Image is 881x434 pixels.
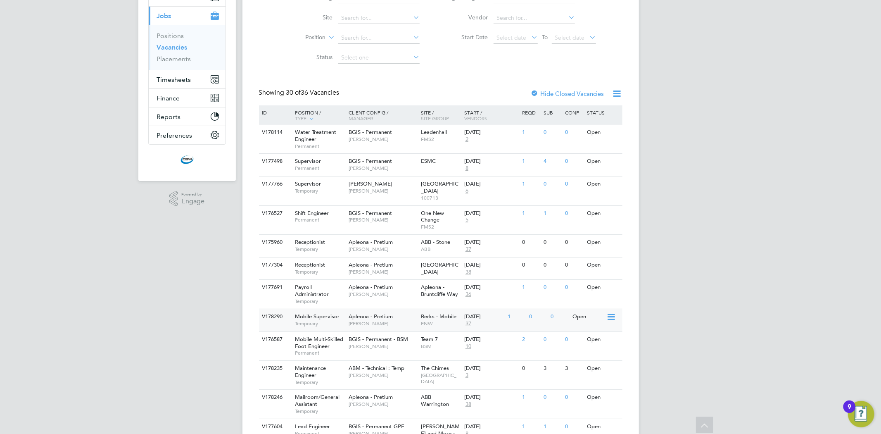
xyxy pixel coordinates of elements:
[520,361,541,376] div: 0
[421,246,460,253] span: ABB
[295,320,344,327] span: Temporary
[295,313,340,320] span: Mobile Supervisor
[506,309,527,324] div: 1
[585,154,621,169] div: Open
[464,313,503,320] div: [DATE]
[440,33,488,41] label: Start Date
[421,180,458,194] span: [GEOGRAPHIC_DATA]
[338,52,420,64] input: Select one
[421,157,436,165] span: ESMC
[541,280,563,295] div: 0
[349,291,417,298] span: [PERSON_NAME]
[520,176,541,192] div: 1
[260,361,289,376] div: V178235
[585,176,621,192] div: Open
[440,14,488,21] label: Vendor
[295,157,321,165] span: Supervisor
[278,33,325,42] label: Position
[259,88,341,97] div: Showing
[149,107,226,126] button: Reports
[541,332,563,347] div: 0
[157,12,171,20] span: Jobs
[349,180,392,187] span: [PERSON_NAME]
[464,136,470,143] span: 2
[520,280,541,295] div: 1
[295,298,344,305] span: Temporary
[462,105,520,125] div: Start /
[520,125,541,140] div: 1
[260,309,289,324] div: V178290
[149,89,226,107] button: Finance
[349,217,417,223] span: [PERSON_NAME]
[421,195,460,201] span: 100713
[520,235,541,250] div: 0
[260,105,289,119] div: ID
[295,365,326,379] span: Maintenance Engineer
[563,105,585,119] div: Conf
[260,176,289,192] div: V177766
[570,309,606,324] div: Open
[848,401,874,427] button: Open Resource Center, 9 new notifications
[563,361,585,376] div: 3
[349,393,393,401] span: Apleona - Pretium
[520,258,541,273] div: 0
[295,129,336,143] span: Water Treatment Engineer
[349,136,417,143] span: [PERSON_NAME]
[349,246,417,253] span: [PERSON_NAME]
[349,320,417,327] span: [PERSON_NAME]
[349,365,404,372] span: ABM - Technical : Temp
[295,180,321,187] span: Supervisor
[464,217,470,224] span: 5
[295,165,344,172] span: Permanent
[421,336,438,343] span: Team 7
[563,258,585,273] div: 0
[180,153,194,166] img: cbwstaffingsolutions-logo-retina.png
[541,125,563,140] div: 0
[295,393,340,408] span: Mailroom/General Assistant
[286,88,301,97] span: 30 of
[464,401,473,408] span: 38
[585,258,621,273] div: Open
[541,105,563,119] div: Sub
[260,235,289,250] div: V175960
[539,32,550,43] span: To
[421,284,458,298] span: Apleona - Bruntcliffe Way
[563,154,585,169] div: 0
[295,246,344,253] span: Temporary
[421,343,460,350] span: BSM
[421,224,460,230] span: FMS2
[563,280,585,295] div: 0
[295,143,344,150] span: Permanent
[585,332,621,347] div: Open
[464,158,518,165] div: [DATE]
[549,309,570,324] div: 0
[563,125,585,140] div: 0
[260,206,289,221] div: V176527
[295,210,329,217] span: Shift Engineer
[295,379,344,386] span: Temporary
[149,25,226,70] div: Jobs
[148,153,226,166] a: Go to home page
[464,269,473,276] span: 38
[157,43,188,51] a: Vacancies
[260,390,289,405] div: V178246
[285,53,332,61] label: Status
[464,115,487,122] span: Vendors
[295,115,306,122] span: Type
[520,105,541,119] div: Reqd
[421,210,444,224] span: One New Change
[421,320,460,327] span: ENW
[349,188,417,194] span: [PERSON_NAME]
[349,313,393,320] span: Apleona - Pretium
[541,154,563,169] div: 4
[181,198,204,205] span: Engage
[260,125,289,140] div: V178114
[563,332,585,347] div: 0
[338,32,420,44] input: Search for...
[421,372,460,385] span: [GEOGRAPHIC_DATA]
[295,284,329,298] span: Payroll Administrator
[295,217,344,223] span: Permanent
[295,238,325,246] span: Receptionist
[464,394,518,401] div: [DATE]
[349,401,417,408] span: [PERSON_NAME]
